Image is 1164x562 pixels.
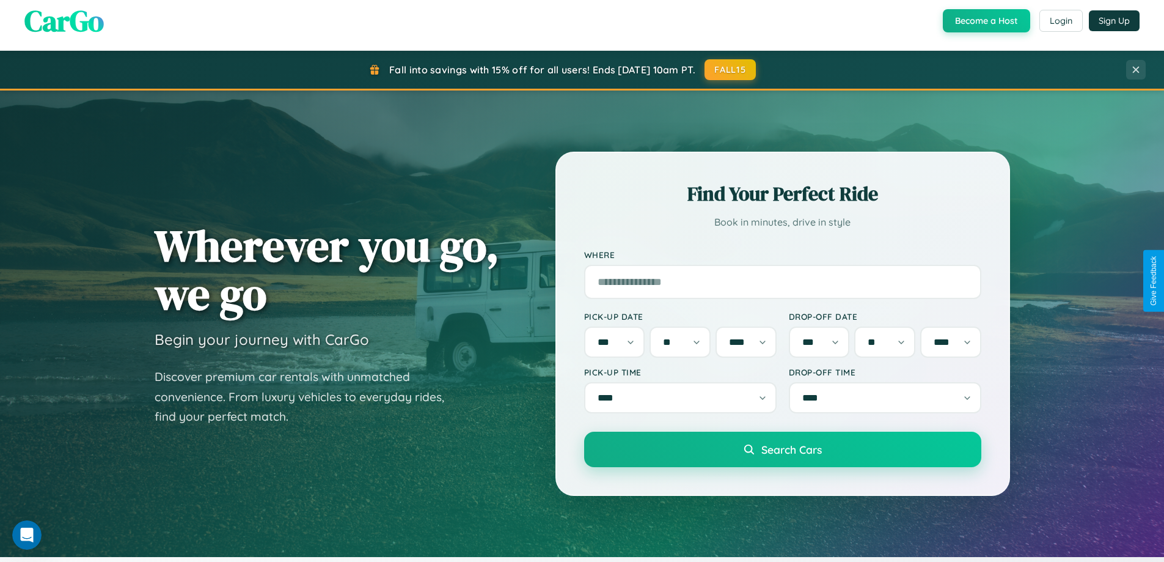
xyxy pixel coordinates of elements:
button: Become a Host [943,9,1030,32]
label: Pick-up Time [584,367,777,377]
div: Give Feedback [1149,256,1158,306]
h1: Wherever you go, we go [155,221,499,318]
span: Search Cars [761,443,822,456]
label: Where [584,250,981,260]
iframe: Intercom live chat [12,520,42,550]
span: Fall into savings with 15% off for all users! Ends [DATE] 10am PT. [389,64,695,76]
button: Login [1039,10,1083,32]
label: Drop-off Time [789,367,981,377]
button: FALL15 [705,59,756,80]
label: Drop-off Date [789,311,981,322]
button: Sign Up [1089,10,1140,31]
h3: Begin your journey with CarGo [155,330,369,349]
span: CarGo [24,1,104,41]
label: Pick-up Date [584,311,777,322]
p: Book in minutes, drive in style [584,213,981,231]
button: Search Cars [584,432,981,467]
h2: Find Your Perfect Ride [584,180,981,207]
p: Discover premium car rentals with unmatched convenience. From luxury vehicles to everyday rides, ... [155,367,460,427]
